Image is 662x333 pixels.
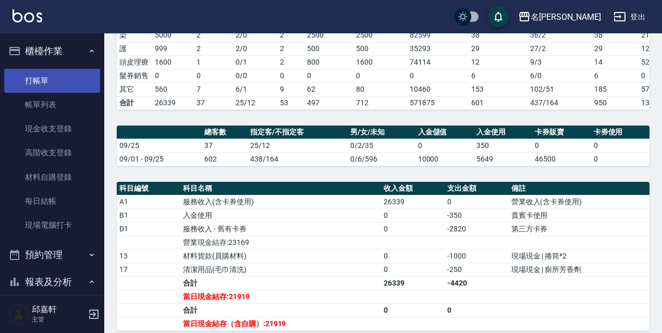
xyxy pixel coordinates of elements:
[304,96,353,109] td: 497
[528,42,592,55] td: 27 / 2
[445,249,508,263] td: -1000
[152,82,194,96] td: 560
[152,42,194,55] td: 999
[233,82,277,96] td: 6 / 1
[194,82,234,96] td: 7
[353,69,408,82] td: 0
[117,263,180,276] td: 17
[469,69,528,82] td: 6
[474,152,532,166] td: 5649
[202,152,248,166] td: 602
[592,28,639,42] td: 38
[509,263,649,276] td: 現場現金 | 廁所芳香劑
[407,42,469,55] td: 35293
[381,303,445,317] td: 0
[509,182,649,195] th: 備註
[32,304,85,315] h5: 邱嘉軒
[469,96,528,109] td: 601
[180,263,381,276] td: 清潔用品(毛巾清洗)
[233,96,277,109] td: 25/12
[592,82,639,96] td: 185
[117,126,649,166] table: a dense table
[445,195,508,208] td: 0
[509,249,649,263] td: 現場現金 | 捲筒*2
[445,208,508,222] td: -350
[277,28,304,42] td: 2
[117,28,152,42] td: 染
[474,139,532,152] td: 350
[277,55,304,69] td: 2
[591,152,649,166] td: 0
[528,28,592,42] td: 36 / 2
[152,69,194,82] td: 0
[4,165,100,189] a: 材料自購登錄
[117,69,152,82] td: 髮券銷售
[445,263,508,276] td: -250
[4,213,100,237] a: 現場電腦打卡
[194,69,234,82] td: 0
[304,82,353,96] td: 62
[117,222,180,236] td: D1
[592,55,639,69] td: 14
[117,182,649,331] table: a dense table
[194,28,234,42] td: 2
[4,69,100,93] a: 打帳單
[381,249,445,263] td: 0
[152,28,194,42] td: 5000
[117,96,152,109] td: 合計
[591,126,649,139] th: 卡券使用
[469,55,528,69] td: 12
[407,82,469,96] td: 10460
[4,241,100,268] button: 預約管理
[407,69,469,82] td: 0
[277,96,304,109] td: 53
[4,268,100,295] button: 報表及分析
[180,182,381,195] th: 科目名稱
[509,208,649,222] td: 貴賓卡使用
[445,303,508,317] td: 0
[474,126,532,139] th: 入金使用
[233,55,277,69] td: 0 / 1
[248,126,348,139] th: 指定客/不指定客
[202,126,248,139] th: 總客數
[152,96,194,109] td: 26339
[180,249,381,263] td: 材料貨款(員購材料)
[381,195,445,208] td: 26339
[117,182,180,195] th: 科目編號
[381,208,445,222] td: 0
[180,276,381,290] td: 合計
[532,139,591,152] td: 0
[528,55,592,69] td: 9 / 3
[180,303,381,317] td: 合計
[532,126,591,139] th: 卡券販賣
[381,222,445,236] td: 0
[592,42,639,55] td: 29
[4,141,100,165] a: 高階收支登錄
[353,42,408,55] td: 500
[277,82,304,96] td: 9
[180,208,381,222] td: 入金使用
[233,28,277,42] td: 2 / 0
[4,93,100,117] a: 帳單列表
[348,139,415,152] td: 0/2/35
[381,263,445,276] td: 0
[4,189,100,213] a: 每日結帳
[528,96,592,109] td: 437/164
[233,69,277,82] td: 0 / 0
[194,42,234,55] td: 2
[117,152,202,166] td: 09/01 - 09/25
[233,42,277,55] td: 2 / 0
[117,42,152,55] td: 護
[180,290,381,303] td: 當日現金結存:21919
[509,195,649,208] td: 營業收入(含卡券使用)
[194,55,234,69] td: 1
[152,55,194,69] td: 1600
[117,55,152,69] td: 頭皮理療
[13,9,42,22] img: Logo
[348,126,415,139] th: 男/女/未知
[528,69,592,82] td: 6 / 0
[248,152,348,166] td: 438/164
[277,42,304,55] td: 2
[248,139,348,152] td: 25/12
[415,152,474,166] td: 10000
